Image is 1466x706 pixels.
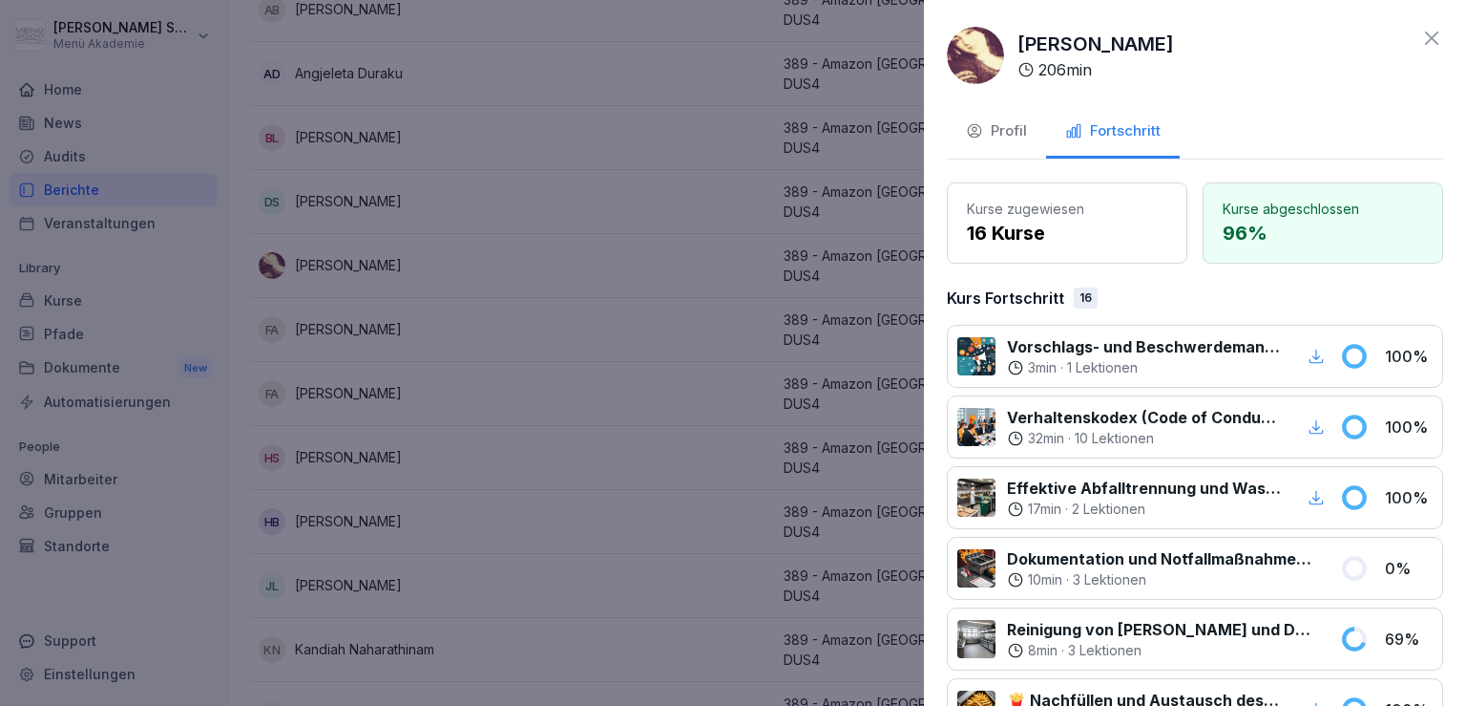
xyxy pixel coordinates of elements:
p: 1 Lektionen [1067,358,1138,377]
p: Kurs Fortschritt [947,287,1064,310]
p: Dokumentation und Notfallmaßnahmen bei Fritteusen [1007,547,1317,570]
p: 17 min [1028,500,1061,519]
div: Fortschritt [1065,120,1161,142]
p: 10 Lektionen [1075,429,1154,448]
p: 16 Kurse [967,219,1167,247]
p: Kurse zugewiesen [967,199,1167,219]
div: · [1007,358,1281,377]
div: Profil [966,120,1027,142]
button: Profil [947,107,1046,159]
div: · [1007,641,1317,660]
p: 8 min [1028,641,1058,660]
p: [PERSON_NAME] [1017,30,1174,58]
p: Kurse abgeschlossen [1223,199,1423,219]
p: 100 % [1385,416,1433,439]
div: 16 [1074,288,1098,309]
p: 3 Lektionen [1073,570,1146,589]
button: Fortschritt [1046,107,1180,159]
p: 3 min [1028,358,1057,377]
p: 10 min [1028,570,1062,589]
div: · [1007,570,1317,589]
p: 3 Lektionen [1068,641,1141,660]
p: Verhaltenskodex (Code of Conduct) Menü 2000 [1007,406,1281,429]
p: 100 % [1385,345,1433,368]
p: 69 % [1385,628,1433,651]
img: pvjw2edpyvmwhv3k87h64j97.png [947,27,1004,84]
p: 96 % [1223,219,1423,247]
p: 100 % [1385,486,1433,509]
p: Vorschlags- und Beschwerdemanagement bei Menü 2000 [1007,335,1281,358]
p: 206 min [1038,58,1092,81]
div: · [1007,500,1281,519]
div: · [1007,429,1281,448]
p: 32 min [1028,429,1064,448]
p: 2 Lektionen [1072,500,1145,519]
p: Effektive Abfalltrennung und Wastemanagement im Catering [1007,477,1281,500]
p: Reinigung von [PERSON_NAME] und Dunstabzugshauben [1007,618,1317,641]
p: 0 % [1385,557,1433,580]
